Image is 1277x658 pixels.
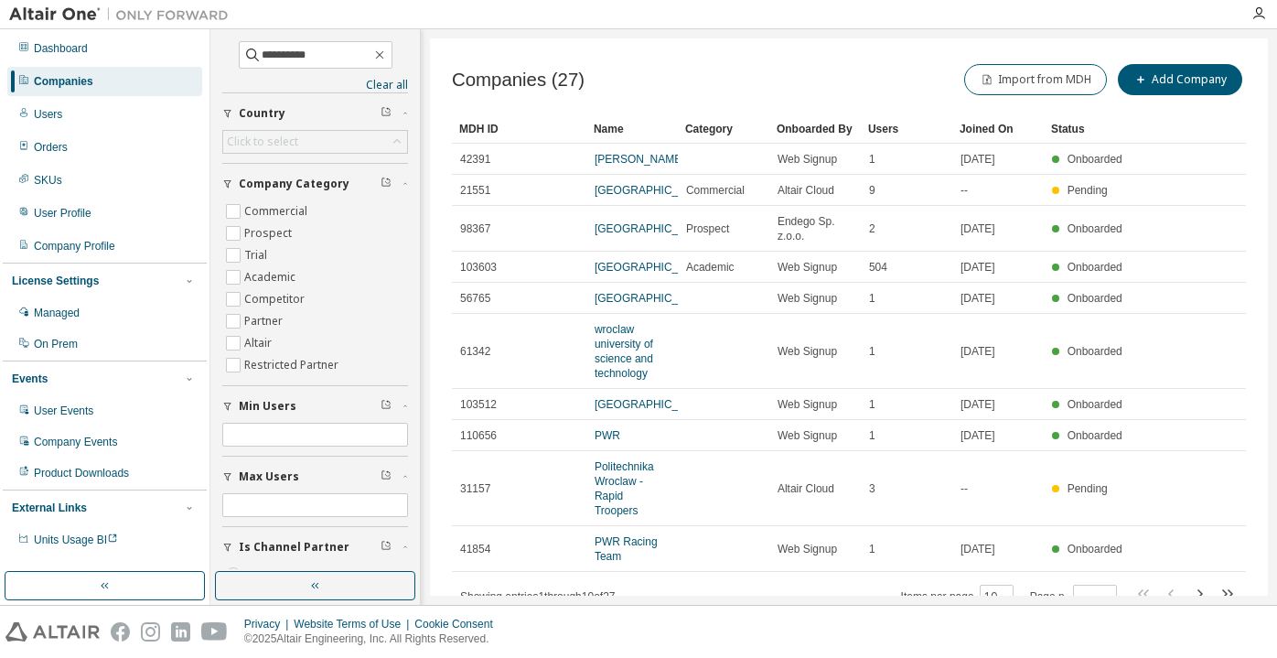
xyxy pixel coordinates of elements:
[222,527,408,567] button: Is Channel Partner
[460,183,490,198] span: 21551
[460,397,497,412] span: 103512
[111,622,130,642] img: facebook.svg
[869,183,875,198] span: 9
[595,535,658,563] a: PWR Racing Team
[239,540,349,555] span: Is Channel Partner
[201,622,228,642] img: youtube.svg
[460,590,616,603] span: Showing entries 1 through 10 of 27
[239,177,349,191] span: Company Category
[244,244,271,266] label: Trial
[1068,222,1122,235] span: Onboarded
[778,214,853,243] span: Endego Sp. z.o.o.
[34,337,78,351] div: On Prem
[595,261,709,274] a: [GEOGRAPHIC_DATA]
[141,622,160,642] img: instagram.svg
[244,222,295,244] label: Prospect
[460,428,497,443] span: 110656
[868,114,945,144] div: Users
[960,542,995,556] span: [DATE]
[381,469,392,484] span: Clear filter
[595,460,654,517] a: Politechnika Wroclaw - Rapid Troopers
[685,114,762,144] div: Category
[777,114,853,144] div: Onboarded By
[1051,114,1128,144] div: Status
[869,291,875,306] span: 1
[381,540,392,555] span: Clear filter
[1030,585,1117,609] span: Page n.
[9,5,238,24] img: Altair One
[34,306,80,320] div: Managed
[960,221,995,236] span: [DATE]
[1068,261,1122,274] span: Onboarded
[34,239,115,253] div: Company Profile
[1068,292,1122,305] span: Onboarded
[869,542,875,556] span: 1
[460,344,490,359] span: 61342
[244,631,504,647] p: © 2025 Altair Engineering, Inc. All Rights Reserved.
[686,183,745,198] span: Commercial
[778,481,834,496] span: Altair Cloud
[34,466,129,480] div: Product Downloads
[1068,543,1122,556] span: Onboarded
[414,617,503,631] div: Cookie Consent
[222,386,408,426] button: Min Users
[34,173,62,188] div: SKUs
[960,291,995,306] span: [DATE]
[222,164,408,204] button: Company Category
[778,291,837,306] span: Web Signup
[12,501,87,515] div: External Links
[460,221,490,236] span: 98367
[381,106,392,121] span: Clear filter
[244,332,275,354] label: Altair
[34,404,93,418] div: User Events
[460,260,497,275] span: 103603
[239,399,296,414] span: Min Users
[222,93,408,134] button: Country
[778,397,837,412] span: Web Signup
[34,74,93,89] div: Companies
[595,292,709,305] a: [GEOGRAPHIC_DATA]
[1068,398,1122,411] span: Onboarded
[244,564,266,586] label: Yes
[594,114,671,144] div: Name
[686,260,735,275] span: Academic
[34,41,88,56] div: Dashboard
[244,310,286,332] label: Partner
[5,622,100,642] img: altair_logo.svg
[960,152,995,167] span: [DATE]
[778,542,837,556] span: Web Signup
[1068,184,1108,197] span: Pending
[964,64,1107,95] button: Import from MDH
[294,617,414,631] div: Website Terms of Use
[960,428,995,443] span: [DATE]
[227,135,298,149] div: Click to select
[960,260,995,275] span: [DATE]
[460,481,490,496] span: 31157
[595,153,685,166] a: [PERSON_NAME]
[34,206,91,221] div: User Profile
[244,288,308,310] label: Competitor
[984,589,1009,604] button: 10
[869,344,875,359] span: 1
[869,260,887,275] span: 504
[869,221,875,236] span: 2
[960,481,968,496] span: --
[34,140,68,155] div: Orders
[239,469,299,484] span: Max Users
[960,183,968,198] span: --
[778,152,837,167] span: Web Signup
[381,177,392,191] span: Clear filter
[595,184,709,197] a: [GEOGRAPHIC_DATA]
[1068,153,1122,166] span: Onboarded
[778,428,837,443] span: Web Signup
[460,542,490,556] span: 41854
[778,260,837,275] span: Web Signup
[1068,429,1122,442] span: Onboarded
[12,372,48,386] div: Events
[460,152,490,167] span: 42391
[12,274,99,288] div: License Settings
[452,70,585,91] span: Companies (27)
[960,114,1036,144] div: Joined On
[869,481,875,496] span: 3
[34,107,62,122] div: Users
